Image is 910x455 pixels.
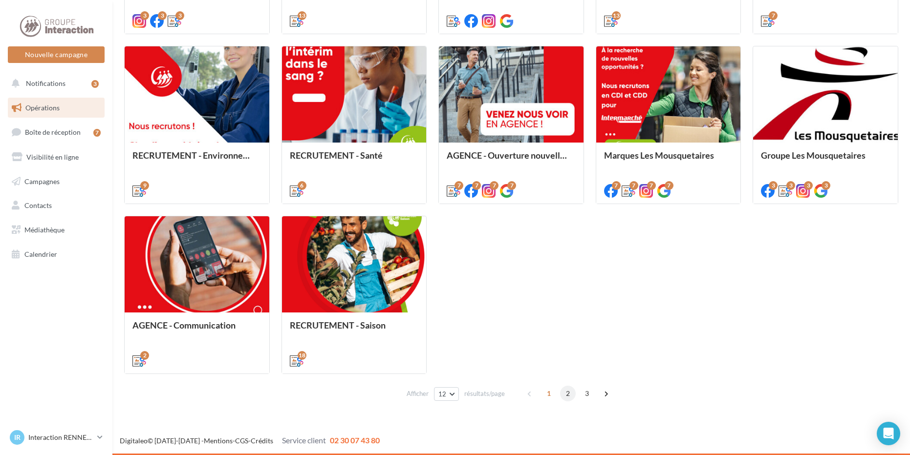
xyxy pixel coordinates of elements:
div: AGENCE - Communication [132,320,261,340]
div: AGENCE - Ouverture nouvelle agence [447,150,576,170]
a: CGS [235,436,248,445]
a: Digitaleo [120,436,148,445]
a: Crédits [251,436,273,445]
span: Contacts [24,201,52,209]
div: 7 [93,129,101,137]
span: Calendrier [24,250,57,258]
span: © [DATE]-[DATE] - - - [120,436,380,445]
span: Notifications [26,79,65,87]
span: 1 [541,386,557,401]
div: 3 [822,181,830,190]
div: 3 [140,11,149,20]
a: Boîte de réception7 [6,122,107,143]
div: Groupe Les Mousquetaires [761,150,890,170]
div: 3 [175,11,184,20]
button: Nouvelle campagne [8,46,105,63]
div: 7 [455,181,463,190]
div: 6 [298,181,306,190]
div: 7 [490,181,498,190]
span: 2 [560,386,576,401]
span: Campagnes [24,177,60,185]
span: 3 [579,386,595,401]
div: 3 [804,181,813,190]
div: 7 [507,181,516,190]
p: Interaction RENNES INDUSTRIE [28,433,93,442]
div: 7 [629,181,638,190]
a: Campagnes [6,171,107,192]
span: Service client [282,435,326,445]
span: résultats/page [464,389,505,398]
div: RECRUTEMENT - Saison [290,320,419,340]
div: 7 [647,181,656,190]
a: Visibilité en ligne [6,147,107,167]
button: 12 [434,387,459,401]
div: 18 [298,351,306,360]
span: IR [14,433,21,442]
span: Afficher [407,389,429,398]
span: Opérations [25,103,60,112]
div: 7 [612,181,621,190]
div: 7 [769,11,778,20]
div: 2 [140,351,149,360]
a: Calendrier [6,244,107,265]
a: Mentions [204,436,233,445]
div: 3 [769,181,778,190]
div: Marques Les Mousquetaires [604,150,733,170]
span: 02 30 07 43 80 [330,435,380,445]
div: 3 [91,80,99,88]
div: RECRUTEMENT - Santé [290,150,419,170]
a: Opérations [6,98,107,118]
div: 13 [612,11,621,20]
span: Médiathèque [24,226,65,234]
div: RECRUTEMENT - Environnement [132,150,261,170]
a: IR Interaction RENNES INDUSTRIE [8,428,105,447]
div: 9 [140,181,149,190]
div: Open Intercom Messenger [877,422,900,445]
div: 7 [472,181,481,190]
span: 12 [438,390,447,398]
a: Médiathèque [6,220,107,240]
div: 7 [665,181,673,190]
button: Notifications 3 [6,73,103,94]
span: Boîte de réception [25,128,81,136]
span: Visibilité en ligne [26,153,79,161]
div: 3 [158,11,167,20]
a: Contacts [6,195,107,216]
div: 13 [298,11,306,20]
div: 3 [786,181,795,190]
